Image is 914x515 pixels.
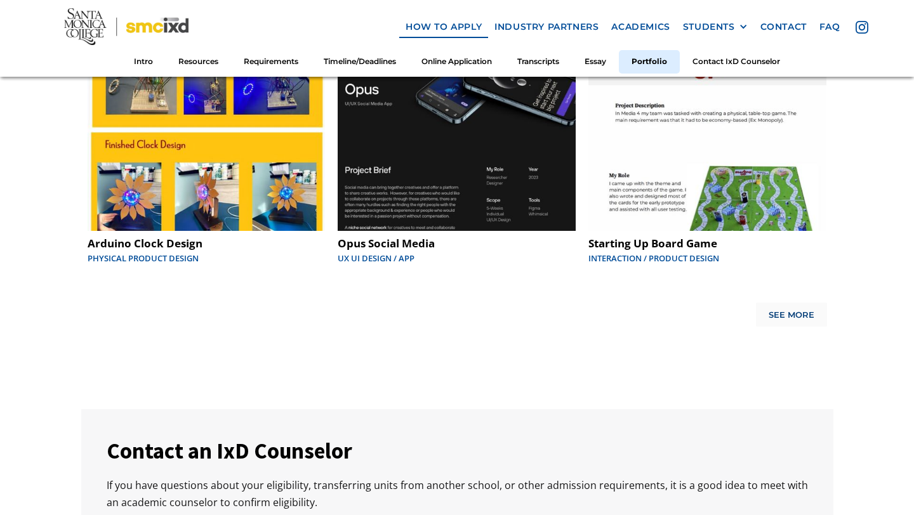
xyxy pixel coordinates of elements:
[409,50,505,74] a: Online Application
[331,26,582,271] a: Opus Social MediaUX UI Design / App
[64,8,189,45] img: Santa Monica College - SMC IxD logo
[856,20,868,33] img: icon - instagram
[488,15,605,38] a: industry partners
[88,252,326,264] div: Physical Product Design
[605,15,676,38] a: Academics
[572,50,619,74] a: Essay
[756,303,827,327] a: Next Page
[311,50,409,74] a: Timeline/Deadlines
[769,310,814,320] div: See More
[683,21,735,32] div: STUDENTS
[680,50,793,74] a: Contact IxD Counselor
[399,15,488,38] a: how to apply
[338,252,576,264] div: UX UI Design / App
[338,237,576,250] div: Opus Social Media
[619,50,680,74] a: Portfolio
[81,26,332,271] a: Arduino Clock DesignPhysical Product Design
[107,436,808,467] h3: Contact an IxD Counselor
[813,15,847,38] a: faq
[107,477,808,511] div: If you have questions about your eligibility, transferring units from another school, or other ad...
[588,237,826,250] div: Starting Up Board Game
[166,50,231,74] a: Resources
[231,50,311,74] a: Requirements
[121,50,166,74] a: Intro
[582,26,833,271] a: Starting Up Board GameInteraction / Product Design
[754,15,813,38] a: contact
[81,303,833,327] div: List
[505,50,572,74] a: Transcripts
[683,21,748,32] div: STUDENTS
[588,252,826,264] div: Interaction / Product Design
[88,237,326,250] div: Arduino Clock Design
